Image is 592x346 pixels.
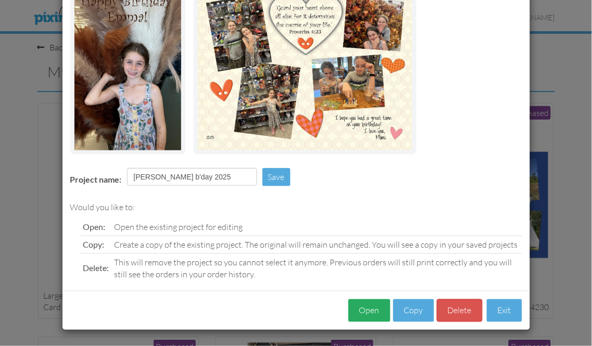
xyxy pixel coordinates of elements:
div: Would you like to: [70,201,522,213]
button: Exit [487,299,522,323]
td: This will remove the project so you cannot select it anymore. Previous orders will still print co... [112,253,522,283]
span: Delete: [83,263,109,273]
label: Project name: [70,174,122,186]
button: Save [262,168,291,186]
input: Enter project name [127,168,257,186]
button: Copy [393,299,434,323]
td: Create a copy of the existing project. The original will remain unchanged. You will see a copy in... [112,236,522,253]
span: Open: [83,222,106,232]
td: Open the existing project for editing [112,219,522,236]
button: Delete [437,299,483,323]
span: Copy: [83,239,105,249]
button: Open [348,299,391,323]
